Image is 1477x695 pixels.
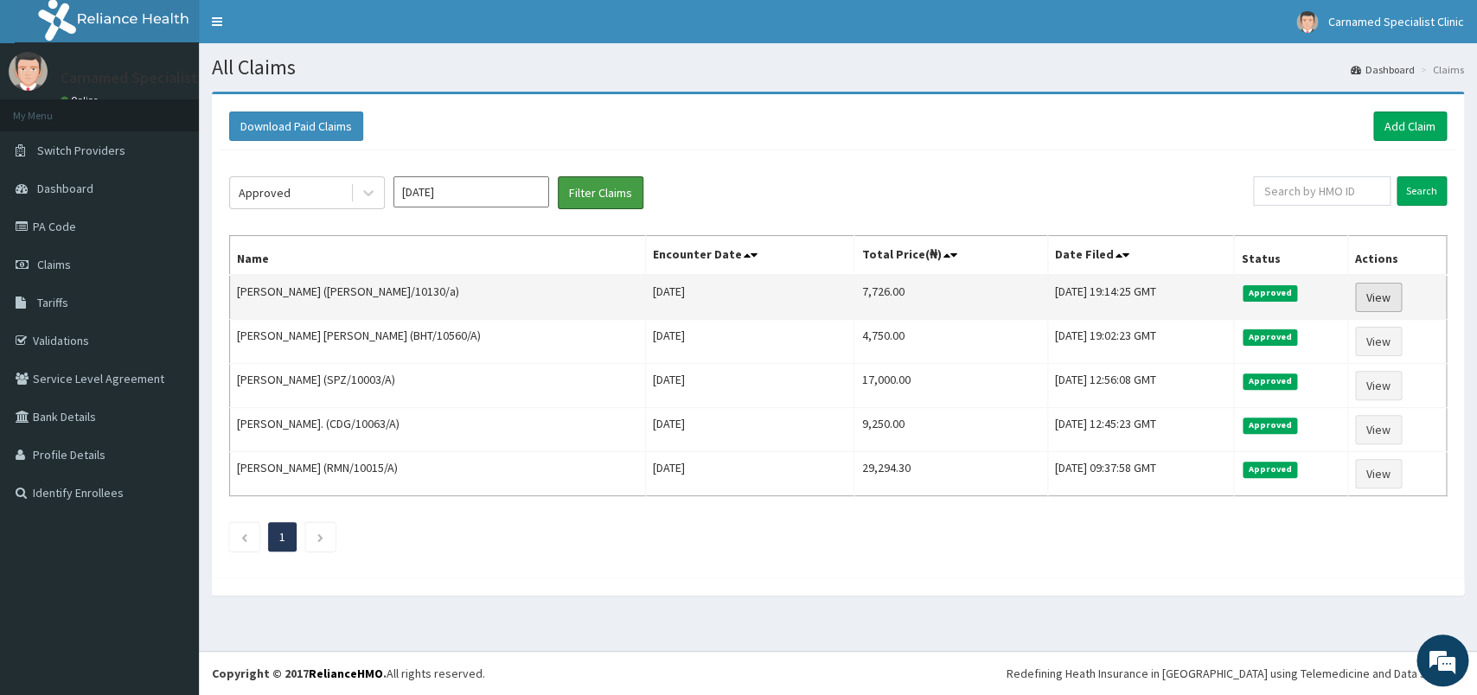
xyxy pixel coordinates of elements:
li: Claims [1416,62,1464,77]
a: Next page [316,529,324,545]
a: Online [61,94,102,106]
a: View [1355,459,1402,488]
button: Download Paid Claims [229,112,363,141]
span: Approved [1243,462,1297,477]
td: [DATE] [646,320,854,364]
input: Search [1397,176,1447,206]
td: [PERSON_NAME] (RMN/10015/A) [230,452,646,496]
th: Status [1234,236,1347,276]
td: [DATE] 19:14:25 GMT [1047,275,1234,320]
textarea: Type your message and hit 'Enter' [9,472,329,532]
td: 7,726.00 [854,275,1048,320]
h1: All Claims [212,56,1464,79]
span: Switch Providers [37,143,125,158]
span: Approved [1243,373,1297,389]
td: [PERSON_NAME] (SPZ/10003/A) [230,364,646,408]
td: 9,250.00 [854,408,1048,452]
a: View [1355,415,1402,444]
a: RelianceHMO [309,666,383,681]
td: [DATE] [646,364,854,408]
button: Filter Claims [558,176,643,209]
th: Encounter Date [646,236,854,276]
div: Redefining Heath Insurance in [GEOGRAPHIC_DATA] using Telemedicine and Data Science! [1007,665,1464,682]
td: [DATE] 12:45:23 GMT [1047,408,1234,452]
footer: All rights reserved. [199,651,1477,695]
a: View [1355,283,1402,312]
th: Name [230,236,646,276]
a: Previous page [240,529,248,545]
td: [DATE] 19:02:23 GMT [1047,320,1234,364]
td: [DATE] [646,275,854,320]
span: Tariffs [37,295,68,310]
a: Page 1 is your current page [279,529,285,545]
span: Approved [1243,285,1297,301]
span: Claims [37,257,71,272]
img: d_794563401_company_1708531726252_794563401 [32,86,70,130]
th: Total Price(₦) [854,236,1048,276]
span: Approved [1243,418,1297,433]
div: Minimize live chat window [284,9,325,50]
span: We're online! [100,218,239,392]
td: 4,750.00 [854,320,1048,364]
td: [PERSON_NAME]. (CDG/10063/A) [230,408,646,452]
img: User Image [9,52,48,91]
input: Select Month and Year [393,176,549,207]
span: Carnamed Specialist Clinic [1328,14,1464,29]
img: User Image [1296,11,1318,33]
span: Approved [1243,329,1297,345]
a: View [1355,327,1402,356]
a: Dashboard [1351,62,1415,77]
th: Actions [1347,236,1446,276]
td: [DATE] 09:37:58 GMT [1047,452,1234,496]
td: [DATE] 12:56:08 GMT [1047,364,1234,408]
input: Search by HMO ID [1253,176,1391,206]
td: [PERSON_NAME] ([PERSON_NAME]/10130/a) [230,275,646,320]
td: [PERSON_NAME] [PERSON_NAME] (BHT/10560/A) [230,320,646,364]
td: 17,000.00 [854,364,1048,408]
td: [DATE] [646,408,854,452]
span: Dashboard [37,181,93,196]
a: Add Claim [1373,112,1447,141]
th: Date Filed [1047,236,1234,276]
td: 29,294.30 [854,452,1048,496]
p: Carnamed Specialist Clinic [61,70,238,86]
a: View [1355,371,1402,400]
td: [DATE] [646,452,854,496]
div: Approved [239,184,291,201]
strong: Copyright © 2017 . [212,666,387,681]
div: Chat with us now [90,97,291,119]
